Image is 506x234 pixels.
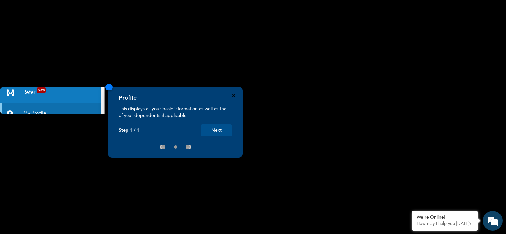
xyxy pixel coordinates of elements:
button: Close [232,94,235,97]
p: How may I help you today? [417,221,473,227]
div: We're Online! [417,215,473,220]
h4: Profile [119,95,137,102]
span: 1 [105,84,113,90]
p: This displays all your basic information as well as that of your dependents if applicable [119,106,232,119]
p: Step 1 / 1 [119,128,139,133]
button: Next [201,124,232,136]
span: New [37,87,46,93]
